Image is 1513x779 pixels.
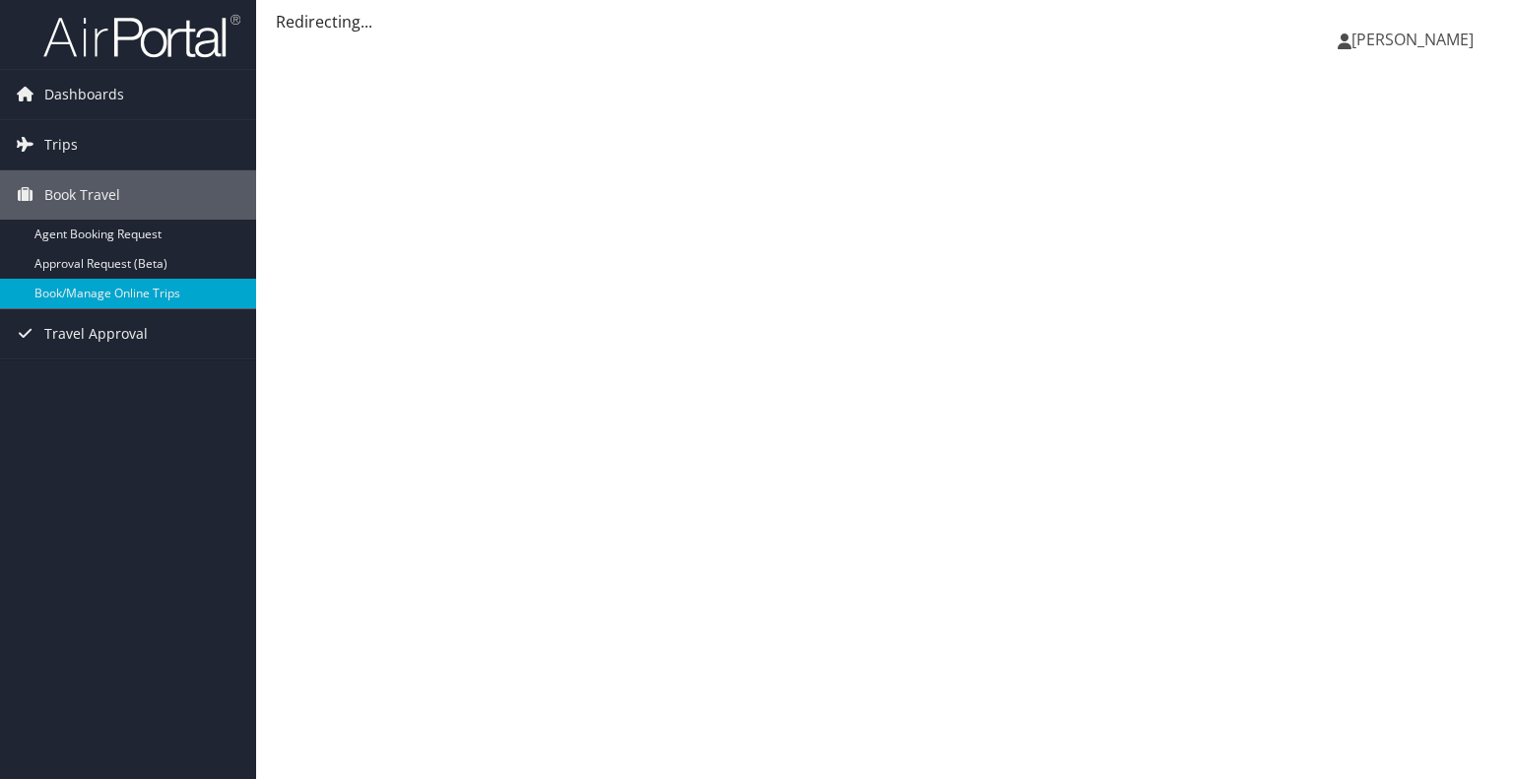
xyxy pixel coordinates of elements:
span: [PERSON_NAME] [1351,29,1474,50]
a: [PERSON_NAME] [1338,10,1493,69]
img: airportal-logo.png [43,13,240,59]
span: Dashboards [44,70,124,119]
span: Trips [44,120,78,169]
div: Redirecting... [276,10,1493,33]
span: Book Travel [44,170,120,220]
span: Travel Approval [44,309,148,358]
